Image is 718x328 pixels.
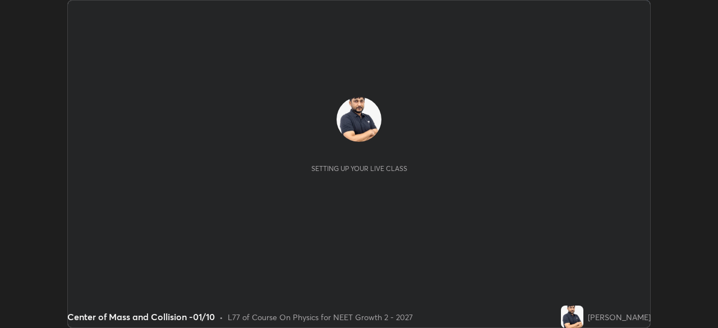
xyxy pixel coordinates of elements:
div: • [219,311,223,323]
div: [PERSON_NAME] [588,311,651,323]
div: L77 of Course On Physics for NEET Growth 2 - 2027 [228,311,413,323]
img: de6c275da805432c8bc00b045e3c7ab9.jpg [561,306,583,328]
div: Setting up your live class [311,164,407,173]
div: Center of Mass and Collision -01/10 [67,310,215,324]
img: de6c275da805432c8bc00b045e3c7ab9.jpg [337,97,381,142]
